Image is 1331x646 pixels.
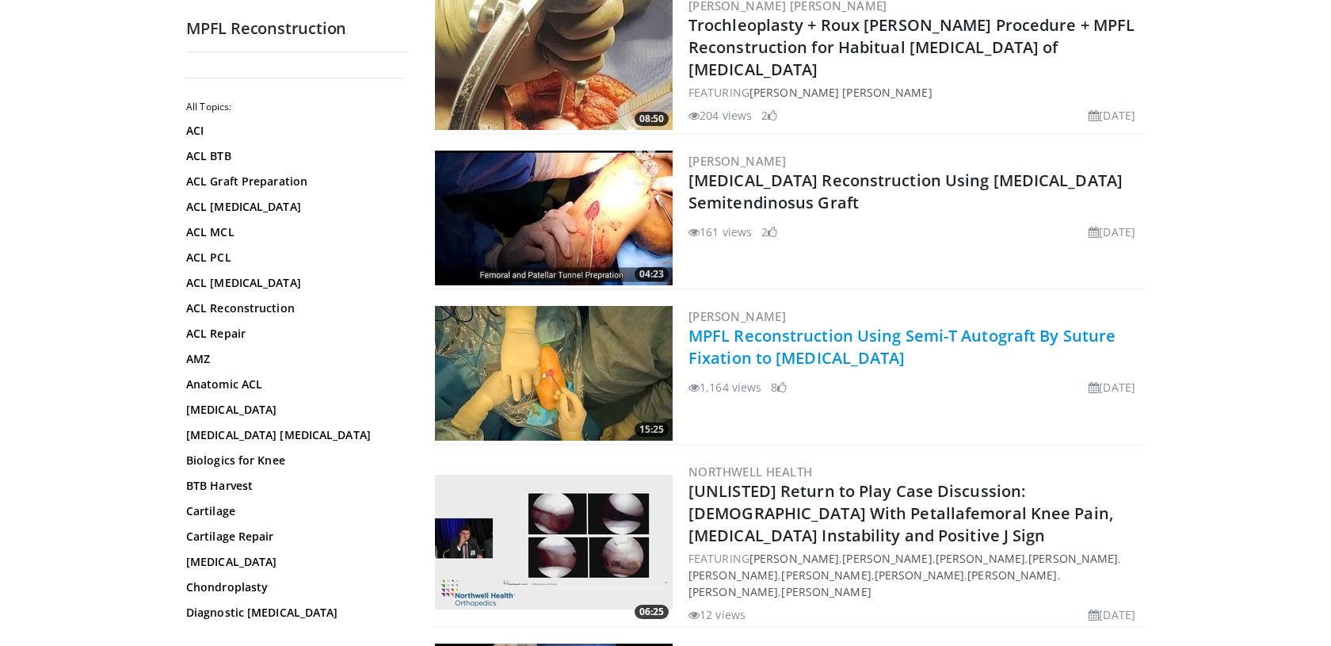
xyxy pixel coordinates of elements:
a: ACL [MEDICAL_DATA] [186,199,400,215]
a: [PERSON_NAME] [688,584,778,599]
a: 15:25 [435,306,673,441]
a: Trochleoplasty + Roux [PERSON_NAME] Procedure + MPFL Reconstruction for Habitual [MEDICAL_DATA] o... [688,14,1135,80]
a: [PERSON_NAME] [781,584,871,599]
img: 7e0eaf7c-d208-4bcc-b9b4-a2f42353ef4a.300x170_q85_crop-smart_upscale.jpg [435,151,673,285]
a: [PERSON_NAME] [1028,551,1118,566]
a: Chondroplasty [186,579,400,595]
a: [MEDICAL_DATA] Reconstruction Using [MEDICAL_DATA] Semitendinosus Graft [688,170,1123,213]
li: 12 views [688,606,746,623]
a: [PERSON_NAME] [688,153,786,169]
a: ACL MCL [186,224,400,240]
a: [UNLISTED] Return to Play Case Discussion: [DEMOGRAPHIC_DATA] With Petallafemoral Knee Pain, [MED... [688,480,1113,546]
li: 161 views [688,224,752,240]
a: Cartilage [186,503,400,519]
a: 04:23 [435,151,673,285]
a: Northwell Health [688,464,812,480]
li: 204 views [688,107,752,124]
a: AMZ [186,351,400,367]
img: 33941cd6-6fcb-4e64-b8b4-828558d2faf3.300x170_q85_crop-smart_upscale.jpg [435,306,673,441]
a: Biologics for Knee [186,453,400,468]
a: [MEDICAL_DATA] [186,402,400,418]
a: Cartilage Repair [186,529,400,545]
span: 08:50 [635,112,669,126]
a: [PERSON_NAME] [PERSON_NAME] [749,85,932,100]
a: 06:25 [435,475,673,610]
li: 2 [761,224,777,240]
a: ACL Repair [186,326,400,342]
li: [DATE] [1089,606,1135,623]
li: 1,164 views [688,379,761,396]
img: cba79ce5-c19e-4643-b464-731f453ee682.300x170_q85_crop-smart_upscale.jpg [435,475,673,610]
a: ACL PCL [186,250,400,266]
span: 06:25 [635,605,669,619]
a: [PERSON_NAME] [875,568,964,583]
a: [PERSON_NAME] [842,551,932,566]
a: BTB Harvest [186,478,400,494]
a: [PERSON_NAME] [967,568,1057,583]
a: [PERSON_NAME] [688,568,778,583]
a: [PERSON_NAME] [749,551,839,566]
a: [MEDICAL_DATA] [MEDICAL_DATA] [186,427,400,443]
a: [PERSON_NAME] [936,551,1025,566]
li: 8 [771,379,787,396]
li: [DATE] [1089,379,1135,396]
li: 2 [761,107,777,124]
a: Diagnostic [MEDICAL_DATA] [186,605,400,621]
a: [PERSON_NAME] [781,568,871,583]
a: ACI [186,123,400,139]
a: ACL [MEDICAL_DATA] [186,275,400,291]
li: [DATE] [1089,224,1135,240]
a: Anatomic ACL [186,377,400,392]
a: [PERSON_NAME] [688,308,786,324]
a: ACL BTB [186,148,400,164]
h2: All Topics: [186,101,404,113]
a: MPFL Reconstruction Using Semi-T Autograft By Suture Fixation to [MEDICAL_DATA] [688,325,1116,369]
a: [MEDICAL_DATA] [186,554,400,570]
span: 04:23 [635,267,669,281]
a: ACL Reconstruction [186,300,400,316]
li: [DATE] [1089,107,1135,124]
a: ACL Graft Preparation [186,174,400,189]
div: FEATURING [688,84,1142,101]
div: FEATURING , , , , , , , , , [688,550,1142,600]
span: 15:25 [635,422,669,437]
h2: MPFL Reconstruction [186,18,408,39]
